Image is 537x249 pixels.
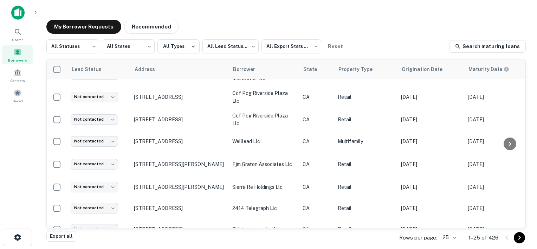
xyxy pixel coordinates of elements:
[514,232,525,243] button: Go to next page
[134,161,225,167] p: [STREET_ADDRESS][PERSON_NAME]
[232,112,296,127] p: ccf pcg riverside plaza llc
[71,136,118,146] div: Not contacted
[324,39,347,53] button: Reset
[102,37,155,56] div: All States
[13,98,23,104] span: Saved
[299,59,334,79] th: State
[157,39,200,53] button: All Types
[8,57,27,63] span: Borrowers
[401,183,461,191] p: [DATE]
[338,93,394,101] p: Retail
[134,116,225,123] p: [STREET_ADDRESS]
[464,59,531,79] th: Maturity dates displayed may be estimated. Please contact the lender for the most accurate maturi...
[46,20,121,34] button: My Borrower Requests
[130,59,229,79] th: Address
[232,138,296,145] p: welllead llc
[134,205,225,211] p: [STREET_ADDRESS]
[338,225,394,233] p: Retail
[12,37,24,43] span: Search
[338,204,394,212] p: Retail
[135,65,164,74] span: Address
[334,59,397,79] th: Property Type
[468,65,502,73] h6: Maturity Date
[401,138,461,145] p: [DATE]
[468,65,509,73] div: Maturity dates displayed may be estimated. Please contact the lender for the most accurate maturi...
[134,184,225,190] p: [STREET_ADDRESS][PERSON_NAME]
[2,25,33,44] a: Search
[303,204,331,212] p: CA
[261,37,321,56] div: All Export Statuses
[2,45,33,64] a: Borrowers
[71,203,118,213] div: Not contacted
[468,65,518,73] span: Maturity dates displayed may be estimated. Please contact the lender for the most accurate maturi...
[338,116,394,123] p: Retail
[402,65,452,74] span: Origination Date
[338,183,394,191] p: Retail
[303,183,331,191] p: CA
[303,93,331,101] p: CA
[232,160,296,168] p: fjm graton associates llc
[71,92,118,102] div: Not contacted
[232,225,296,233] p: tch investments llc
[303,116,331,123] p: CA
[2,66,33,85] a: Contacts
[71,224,118,234] div: Not contacted
[232,89,296,105] p: ccf pcg riverside plaza llc
[202,37,259,56] div: All Lead Statuses
[468,234,498,242] p: 1–25 of 426
[71,182,118,192] div: Not contacted
[401,225,461,233] p: [DATE]
[232,183,296,191] p: sierra re holdings llc
[401,204,461,212] p: [DATE]
[233,65,264,74] span: Borrower
[303,65,326,74] span: State
[71,114,118,124] div: Not contacted
[71,65,111,74] span: Lead Status
[232,204,296,212] p: 2414 telegraph llc
[401,160,461,168] p: [DATE]
[468,138,528,145] p: [DATE]
[449,40,526,53] a: Search maturing loans
[468,93,528,101] p: [DATE]
[134,138,225,145] p: [STREET_ADDRESS]
[401,116,461,123] p: [DATE]
[46,37,99,56] div: All Statuses
[468,204,528,212] p: [DATE]
[134,94,225,100] p: [STREET_ADDRESS]
[229,59,299,79] th: Borrower
[401,93,461,101] p: [DATE]
[71,159,118,169] div: Not contacted
[124,20,179,34] button: Recommended
[303,160,331,168] p: CA
[468,116,528,123] p: [DATE]
[134,226,225,232] p: [STREET_ADDRESS]
[468,160,528,168] p: [DATE]
[303,138,331,145] p: CA
[338,160,394,168] p: Retail
[11,6,25,20] img: capitalize-icon.png
[468,183,528,191] p: [DATE]
[67,59,130,79] th: Lead Status
[2,86,33,105] a: Saved
[468,225,528,233] p: [DATE]
[502,193,537,226] iframe: Chat Widget
[303,225,331,233] p: CA
[440,232,457,243] div: 25
[11,78,25,83] span: Contacts
[397,59,464,79] th: Origination Date
[338,65,382,74] span: Property Type
[46,231,76,242] button: Export all
[399,234,437,242] p: Rows per page:
[338,138,394,145] p: Multifamily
